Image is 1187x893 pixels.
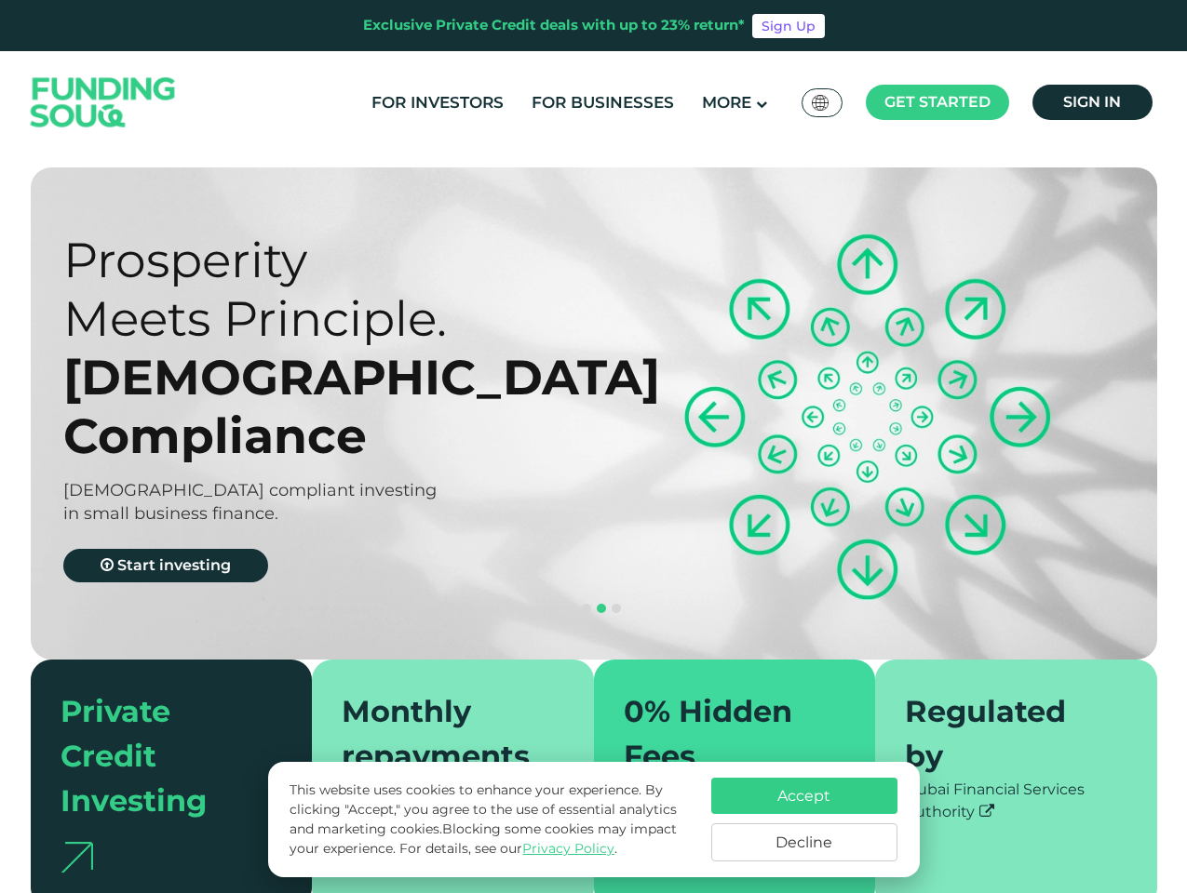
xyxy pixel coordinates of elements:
span: Get started [884,93,991,111]
div: [DEMOGRAPHIC_DATA] Compliance [63,348,627,465]
a: Sign Up [752,14,825,38]
button: Accept [711,778,897,814]
div: in small business finance. [63,502,627,526]
button: navigation [579,601,594,616]
p: This website uses cookies to enhance your experience. By clicking "Accept," you agree to the use ... [290,780,692,859]
div: Dubai Financial Services Authority [905,779,1127,823]
span: Blocking some cookies may impact your experience. [290,820,677,857]
img: Logo [12,56,195,150]
img: arrow [61,842,93,873]
span: Start investing [117,556,231,574]
a: Sign in [1032,85,1153,120]
div: Monthly repayments [342,689,542,779]
a: Privacy Policy [522,840,614,857]
a: For Investors [367,87,508,118]
button: navigation [594,601,609,616]
div: [DEMOGRAPHIC_DATA] compliant investing [63,479,627,502]
span: For details, see our . [399,840,617,857]
a: Start investing [63,549,268,582]
span: More [702,93,751,112]
div: Meets Principle. [63,289,627,348]
div: 0% Hidden Fees [624,689,824,779]
div: Exclusive Private Credit deals with up to 23% return* [363,15,745,36]
button: Decline [711,823,897,861]
div: Prosperity [63,231,627,289]
div: Private Credit Investing [61,689,261,823]
button: navigation [609,601,624,616]
button: navigation [564,601,579,616]
span: Sign in [1063,93,1121,111]
a: For Businesses [527,87,679,118]
img: SA Flag [812,95,829,111]
div: Regulated by [905,689,1105,779]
